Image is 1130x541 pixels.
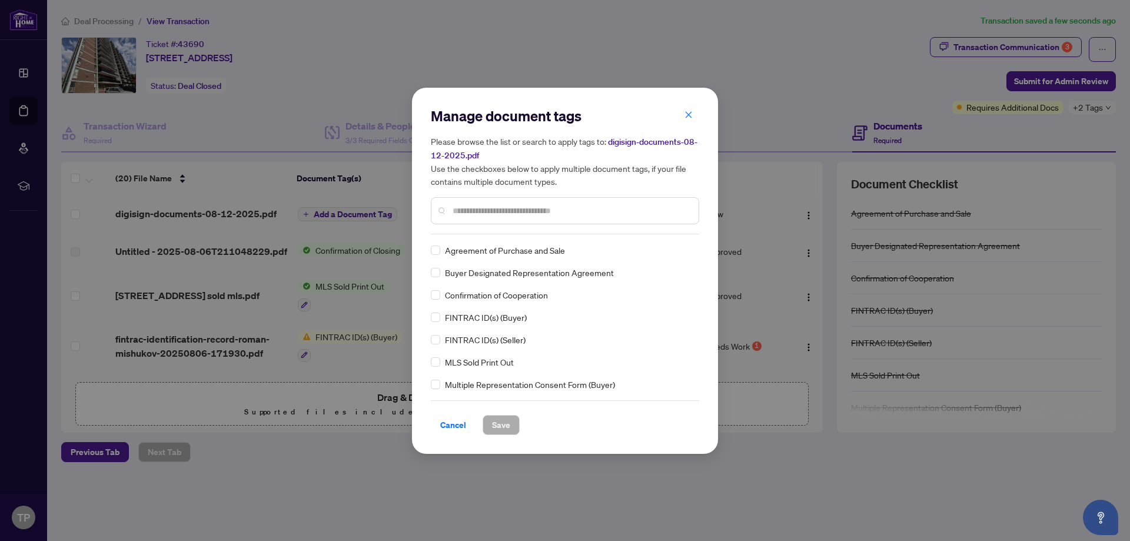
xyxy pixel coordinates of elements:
span: Confirmation of Cooperation [445,288,548,301]
span: close [684,111,693,119]
h2: Manage document tags [431,107,699,125]
span: Multiple Representation Consent Form (Buyer) [445,378,615,391]
button: Save [483,415,520,435]
span: digisign-documents-08-12-2025.pdf [431,137,697,161]
h5: Please browse the list or search to apply tags to: Use the checkboxes below to apply multiple doc... [431,135,699,188]
button: Cancel [431,415,476,435]
button: Open asap [1083,500,1118,535]
span: Cancel [440,416,466,434]
span: Buyer Designated Representation Agreement [445,266,614,279]
span: Agreement of Purchase and Sale [445,244,565,257]
span: FINTRAC ID(s) (Buyer) [445,311,527,324]
span: MLS Sold Print Out [445,356,514,369]
span: FINTRAC ID(s) (Seller) [445,333,526,346]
